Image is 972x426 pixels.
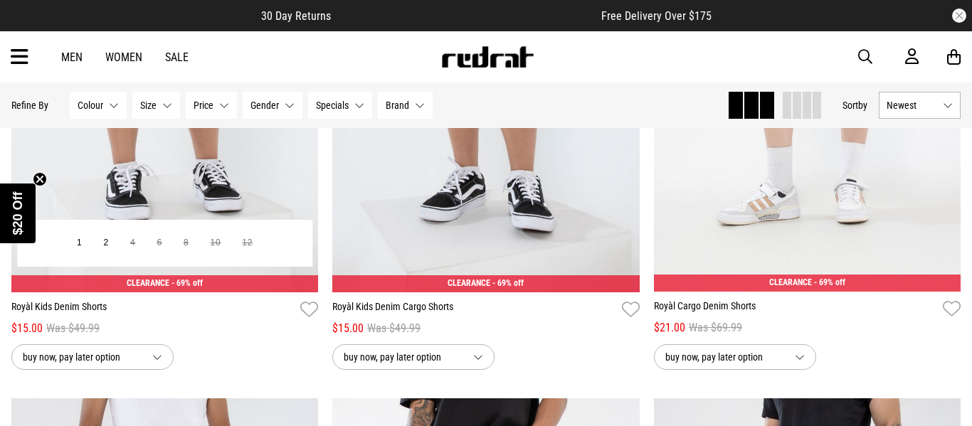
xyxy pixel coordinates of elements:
[11,320,43,337] span: $15.00
[11,191,25,235] span: $20 Off
[243,92,302,119] button: Gender
[316,100,349,111] span: Specials
[11,6,54,48] button: Open LiveChat chat widget
[601,9,712,23] span: Free Delivery Over $175
[33,172,47,186] button: Close teaser
[654,319,685,336] span: $21.00
[165,50,189,64] a: Sale
[842,97,867,114] button: Sortby
[386,100,409,111] span: Brand
[332,299,616,320] a: Royàl Kids Denim Cargo Shorts
[194,100,213,111] span: Price
[171,278,203,288] span: - 69% off
[46,320,100,337] span: Was $49.99
[261,9,331,23] span: 30 Day Returns
[440,46,534,68] img: Redrat logo
[308,92,372,119] button: Specials
[70,92,127,119] button: Colour
[11,299,295,320] a: Royàl Kids Denim Shorts
[11,100,48,111] p: Refine By
[120,230,146,256] button: 4
[858,100,867,111] span: by
[879,92,961,119] button: Newest
[332,344,495,370] button: buy now, pay later option
[332,320,364,337] span: $15.00
[23,348,141,366] span: buy now, pay later option
[689,319,742,336] span: Was $69.99
[173,230,199,256] button: 8
[814,277,845,287] span: - 69% off
[359,9,573,23] iframe: Customer reviews powered by Trustpilot
[146,230,172,256] button: 6
[654,299,937,319] a: Royàl Cargo Denim Shorts
[344,348,462,366] span: buy now, pay later option
[378,92,433,119] button: Brand
[132,92,180,119] button: Size
[367,320,421,337] span: Was $49.99
[448,278,490,288] span: CLEARANCE
[186,92,237,119] button: Price
[93,230,119,256] button: 2
[665,348,783,366] span: buy now, pay later option
[127,278,169,288] span: CLEARANCE
[250,100,279,111] span: Gender
[78,100,103,111] span: Colour
[61,50,83,64] a: Men
[140,100,157,111] span: Size
[654,344,816,370] button: buy now, pay later option
[887,100,937,111] span: Newest
[105,50,142,64] a: Women
[492,278,524,288] span: - 69% off
[199,230,231,256] button: 10
[769,277,812,287] span: CLEARANCE
[11,344,174,370] button: buy now, pay later option
[66,230,93,256] button: 1
[231,230,263,256] button: 12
